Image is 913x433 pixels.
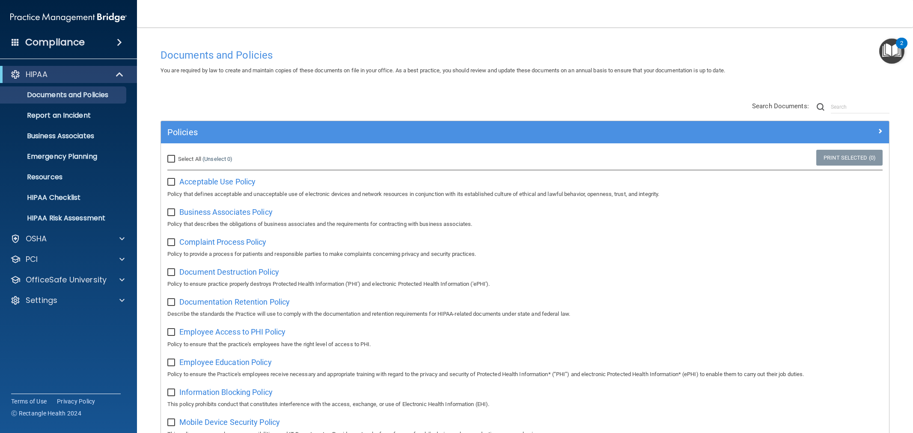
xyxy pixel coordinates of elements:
span: Employee Education Policy [179,358,272,367]
span: Mobile Device Security Policy [179,418,280,427]
button: Open Resource Center, 2 new notifications [879,39,904,64]
span: Acceptable Use Policy [179,177,256,186]
a: Privacy Policy [57,397,95,406]
p: PCI [26,254,38,264]
span: Ⓒ Rectangle Health 2024 [11,409,81,418]
p: Report an Incident [6,111,122,120]
p: Business Associates [6,132,122,140]
span: Select All [178,156,201,162]
h5: Policies [167,128,701,137]
a: HIPAA [10,69,124,80]
p: This policy prohibits conduct that constitutes interference with the access, exchange, or use of ... [167,399,883,409]
p: HIPAA [26,69,48,80]
p: Policy that defines acceptable and unacceptable use of electronic devices and network resources i... [167,189,883,199]
p: OSHA [26,234,47,244]
p: Policy to ensure that the practice's employees have the right level of access to PHI. [167,339,883,350]
div: 2 [900,43,903,54]
img: PMB logo [10,9,127,26]
span: Document Destruction Policy [179,267,279,276]
a: Settings [10,295,125,305]
span: Search Documents: [752,102,809,110]
h4: Compliance [25,36,85,48]
p: Emergency Planning [6,152,122,161]
p: Resources [6,173,122,181]
h4: Documents and Policies [161,50,889,61]
img: ic-search.3b580494.png [817,103,824,111]
a: (Unselect 0) [202,156,232,162]
p: Policy to ensure the Practice's employees receive necessary and appropriate training with regard ... [167,369,883,380]
a: PCI [10,254,125,264]
span: You are required by law to create and maintain copies of these documents on file in your office. ... [161,67,725,74]
a: OSHA [10,234,125,244]
span: Complaint Process Policy [179,237,266,246]
a: Print Selected (0) [816,150,883,166]
span: Documentation Retention Policy [179,297,290,306]
span: Employee Access to PHI Policy [179,327,285,336]
p: HIPAA Risk Assessment [6,214,122,222]
p: Documents and Policies [6,91,122,99]
p: HIPAA Checklist [6,193,122,202]
span: Information Blocking Policy [179,388,273,397]
input: Search [831,101,889,113]
a: Policies [167,125,883,139]
p: Policy to provide a process for patients and responsible parties to make complaints concerning pr... [167,249,883,259]
p: Settings [26,295,57,305]
p: Policy that describes the obligations of business associates and the requirements for contracting... [167,219,883,229]
input: Select All (Unselect 0) [167,156,177,163]
p: Policy to ensure practice properly destroys Protected Health Information ('PHI') and electronic P... [167,279,883,289]
span: Business Associates Policy [179,208,273,216]
a: OfficeSafe University [10,275,125,285]
p: Describe the standards the Practice will use to comply with the documentation and retention requi... [167,309,883,319]
a: Terms of Use [11,397,47,406]
p: OfficeSafe University [26,275,107,285]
